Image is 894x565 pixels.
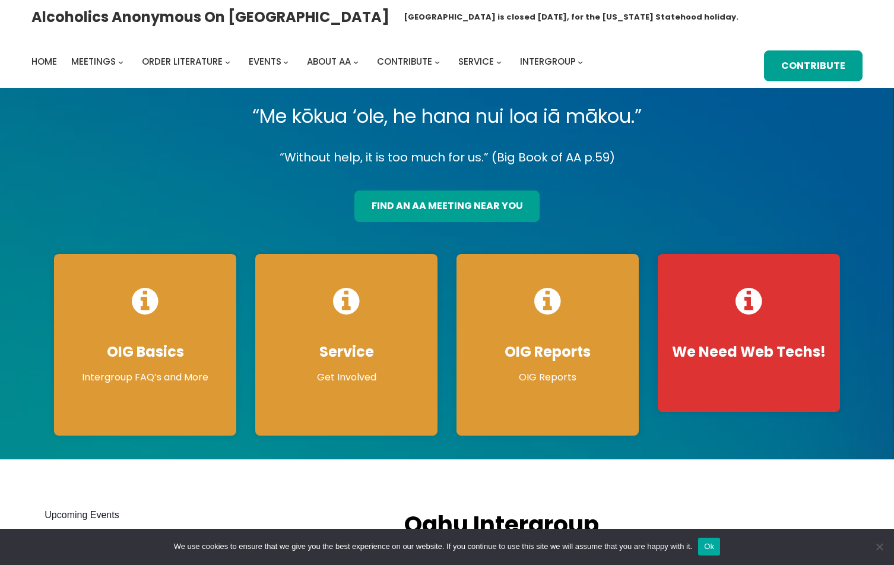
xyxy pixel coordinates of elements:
button: Order Literature submenu [225,59,230,64]
a: Intergroup [520,53,576,70]
a: Contribute [377,53,432,70]
span: Meetings [71,55,116,68]
button: Events submenu [283,59,289,64]
a: Service [458,53,494,70]
span: Contribute [377,55,432,68]
nav: Intergroup [31,53,587,70]
p: Intergroup FAQ’s and More [66,370,224,385]
h2: Upcoming Events [45,508,381,522]
h4: OIG Basics [66,343,224,361]
span: We use cookies to ensure that we give you the best experience on our website. If you continue to ... [174,541,692,553]
p: “Without help, it is too much for us.” (Big Book of AA p.59) [45,147,849,168]
h4: OIG Reports [468,343,627,361]
button: Service submenu [496,59,502,64]
p: “Me kōkua ‘ole, he hana nui loa iā mākou.” [45,100,849,133]
a: Contribute [764,50,863,82]
h4: We Need Web Techs! [670,343,828,361]
span: Events [249,55,281,68]
a: Events [249,53,281,70]
button: Meetings submenu [118,59,123,64]
span: Order Literature [142,55,223,68]
span: Service [458,55,494,68]
a: Home [31,53,57,70]
h2: Oahu Intergroup [404,508,690,541]
button: Ok [698,538,720,556]
h4: Service [267,343,426,361]
button: About AA submenu [353,59,359,64]
span: No [873,541,885,553]
p: OIG Reports [468,370,627,385]
p: Get Involved [267,370,426,385]
span: Home [31,55,57,68]
a: find an aa meeting near you [354,191,540,222]
a: Meetings [71,53,116,70]
a: About AA [307,53,351,70]
a: Alcoholics Anonymous on [GEOGRAPHIC_DATA] [31,4,389,30]
h1: [GEOGRAPHIC_DATA] is closed [DATE], for the [US_STATE] Statehood holiday. [404,11,738,23]
span: About AA [307,55,351,68]
span: Intergroup [520,55,576,68]
button: Contribute submenu [435,59,440,64]
button: Intergroup submenu [578,59,583,64]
